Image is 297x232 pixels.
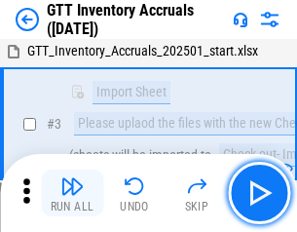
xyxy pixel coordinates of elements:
img: Run All [60,174,84,198]
img: Main button [243,177,275,209]
div: GTT Inventory Accruals ([DATE]) [47,1,225,38]
img: Back [16,8,39,31]
div: Skip [185,201,209,213]
div: Undo [120,201,149,213]
div: Run All [51,201,94,213]
button: Undo [103,170,166,216]
img: Settings menu [258,8,281,31]
span: # 3 [47,116,61,132]
span: GTT_Inventory_Accruals_202501_start.xlsx [27,43,258,58]
div: Import Sheet [93,81,170,104]
img: Skip [185,174,208,198]
img: Support [233,12,248,27]
img: Undo [123,174,146,198]
button: Skip [166,170,228,216]
button: Run All [41,170,103,216]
